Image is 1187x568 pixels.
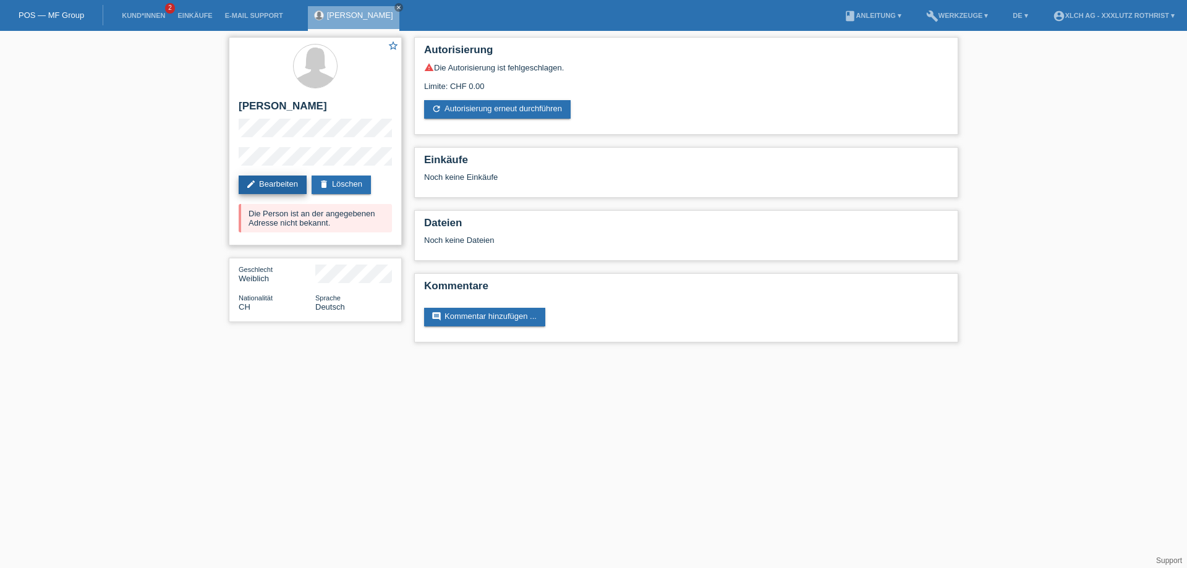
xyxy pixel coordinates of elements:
[239,302,250,312] span: Schweiz
[315,302,345,312] span: Deutsch
[312,176,371,194] a: deleteLöschen
[424,280,948,299] h2: Kommentare
[315,294,341,302] span: Sprache
[19,11,84,20] a: POS — MF Group
[1047,12,1181,19] a: account_circleXLCH AG - XXXLutz Rothrist ▾
[424,154,948,172] h2: Einkäufe
[1006,12,1034,19] a: DE ▾
[327,11,393,20] a: [PERSON_NAME]
[171,12,218,19] a: Einkäufe
[424,44,948,62] h2: Autorisierung
[432,312,441,321] i: comment
[1053,10,1065,22] i: account_circle
[424,100,571,119] a: refreshAutorisierung erneut durchführen
[396,4,402,11] i: close
[838,12,908,19] a: bookAnleitung ▾
[246,179,256,189] i: edit
[388,40,399,51] i: star_border
[424,72,948,91] div: Limite: CHF 0.00
[319,179,329,189] i: delete
[1156,556,1182,565] a: Support
[920,12,995,19] a: buildWerkzeuge ▾
[388,40,399,53] a: star_border
[844,10,856,22] i: book
[424,62,434,72] i: warning
[165,3,175,14] span: 2
[239,100,392,119] h2: [PERSON_NAME]
[116,12,171,19] a: Kund*innen
[432,104,441,114] i: refresh
[424,308,545,326] a: commentKommentar hinzufügen ...
[394,3,403,12] a: close
[926,10,938,22] i: build
[424,62,948,72] div: Die Autorisierung ist fehlgeschlagen.
[239,266,273,273] span: Geschlecht
[424,235,802,245] div: Noch keine Dateien
[239,204,392,232] div: Die Person ist an der angegebenen Adresse nicht bekannt.
[239,265,315,283] div: Weiblich
[219,12,289,19] a: E-Mail Support
[424,172,948,191] div: Noch keine Einkäufe
[239,294,273,302] span: Nationalität
[424,217,948,235] h2: Dateien
[239,176,307,194] a: editBearbeiten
